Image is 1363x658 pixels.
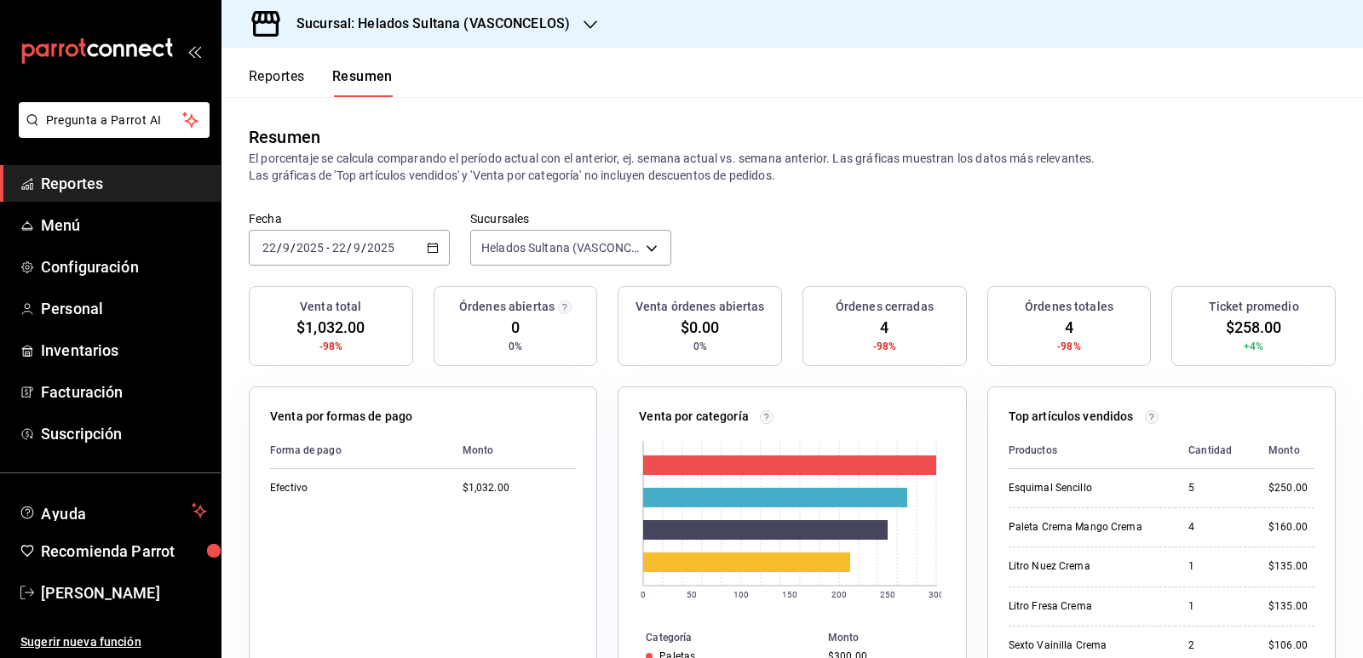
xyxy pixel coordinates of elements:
div: Efectivo [270,481,435,495]
span: / [361,241,366,255]
text: 250 [880,590,895,599]
input: -- [262,241,277,255]
th: Categoría [618,628,821,647]
div: navigation tabs [249,68,393,97]
th: Monto [1255,432,1314,469]
span: -98% [319,339,343,354]
div: Paleta Crema Mango Crema [1009,520,1162,535]
input: -- [282,241,290,255]
p: Top artículos vendidos [1009,408,1134,426]
div: $106.00 [1268,638,1314,653]
div: $135.00 [1268,559,1314,574]
label: Fecha [249,213,450,225]
span: Recomienda Parrot [41,540,207,563]
span: -98% [1057,339,1081,354]
div: Esquimal Sencillo [1009,481,1162,495]
span: Helados Sultana (VASCONCELOS) [481,239,640,256]
div: Resumen [249,124,320,150]
th: Monto [821,628,966,647]
div: $135.00 [1268,599,1314,614]
span: +4% [1244,339,1263,354]
div: Litro Fresa Crema [1009,599,1162,614]
span: $0.00 [681,316,720,339]
span: Ayuda [41,501,185,521]
span: - [326,241,330,255]
span: Personal [41,297,207,320]
label: Sucursales [470,213,671,225]
span: Inventarios [41,339,207,362]
span: Facturación [41,380,207,403]
h3: Órdenes cerradas [836,298,934,316]
span: Pregunta a Parrot AI [46,112,183,129]
text: 0 [641,590,646,599]
h3: Ticket promedio [1209,298,1299,316]
span: Configuración [41,255,207,278]
div: 5 [1188,481,1241,495]
text: 100 [733,590,749,599]
text: 200 [831,590,847,599]
div: 4 [1188,520,1241,535]
div: $160.00 [1268,520,1314,535]
span: -98% [873,339,897,354]
div: 2 [1188,638,1241,653]
input: ---- [366,241,395,255]
button: open_drawer_menu [187,44,201,58]
div: $1,032.00 [463,481,577,495]
div: $250.00 [1268,481,1314,495]
text: 300 [929,590,944,599]
span: Menú [41,214,207,237]
span: Reportes [41,172,207,195]
span: Sugerir nueva función [20,633,207,651]
div: Sexto Vainilla Crema [1009,638,1162,653]
h3: Sucursal: Helados Sultana (VASCONCELOS) [283,14,570,34]
div: Litro Nuez Crema [1009,559,1162,574]
p: El porcentaje se calcula comparando el período actual con el anterior, ej. semana actual vs. sema... [249,150,1336,184]
text: 50 [687,590,697,599]
span: 0% [509,339,522,354]
span: 0 [511,316,520,339]
span: / [277,241,282,255]
span: $1,032.00 [296,316,365,339]
input: -- [331,241,347,255]
span: [PERSON_NAME] [41,581,207,604]
th: Cantidad [1175,432,1255,469]
h3: Órdenes totales [1025,298,1113,316]
h3: Venta total [300,298,361,316]
p: Venta por formas de pago [270,408,412,426]
a: Pregunta a Parrot AI [12,123,210,141]
span: / [347,241,352,255]
span: 0% [693,339,707,354]
input: -- [353,241,361,255]
th: Monto [449,432,577,469]
div: 1 [1188,559,1241,574]
button: Resumen [332,68,393,97]
th: Forma de pago [270,432,449,469]
input: ---- [296,241,325,255]
span: / [290,241,296,255]
span: 4 [1065,316,1073,339]
h3: Órdenes abiertas [459,298,555,316]
h3: Venta órdenes abiertas [635,298,765,316]
p: Venta por categoría [639,408,749,426]
div: 1 [1188,599,1241,614]
span: $258.00 [1226,316,1282,339]
button: Pregunta a Parrot AI [19,102,210,138]
span: 4 [880,316,889,339]
button: Reportes [249,68,305,97]
th: Productos [1009,432,1176,469]
span: Suscripción [41,422,207,445]
text: 150 [782,590,797,599]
